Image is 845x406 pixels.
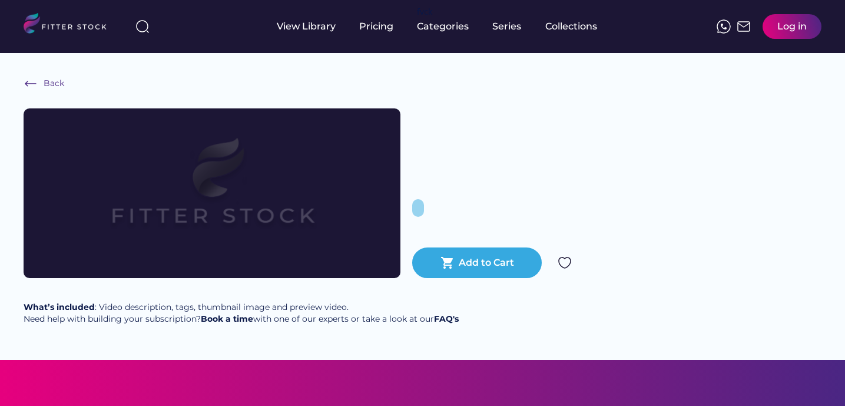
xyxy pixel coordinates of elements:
img: Frame%2051.svg [737,19,751,34]
img: Frame%20%286%29.svg [24,77,38,91]
img: search-normal%203.svg [135,19,150,34]
div: fvck [417,6,432,18]
strong: What’s included [24,302,95,312]
a: Book a time [201,313,253,324]
div: Back [44,78,64,90]
img: Group%201000002324.svg [558,256,572,270]
div: Categories [417,20,469,33]
div: : Video description, tags, thumbnail image and preview video. Need help with building your subscr... [24,302,459,325]
div: Pricing [359,20,393,33]
div: View Library [277,20,336,33]
a: FAQ's [434,313,459,324]
img: meteor-icons_whatsapp%20%281%29.svg [717,19,731,34]
div: Log in [777,20,807,33]
button: shopping_cart [440,256,455,270]
img: LOGO.svg [24,13,117,37]
div: Add to Cart [459,256,514,269]
div: Series [492,20,522,33]
img: Frame%2079%20%281%29.svg [61,108,363,278]
div: Collections [545,20,597,33]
